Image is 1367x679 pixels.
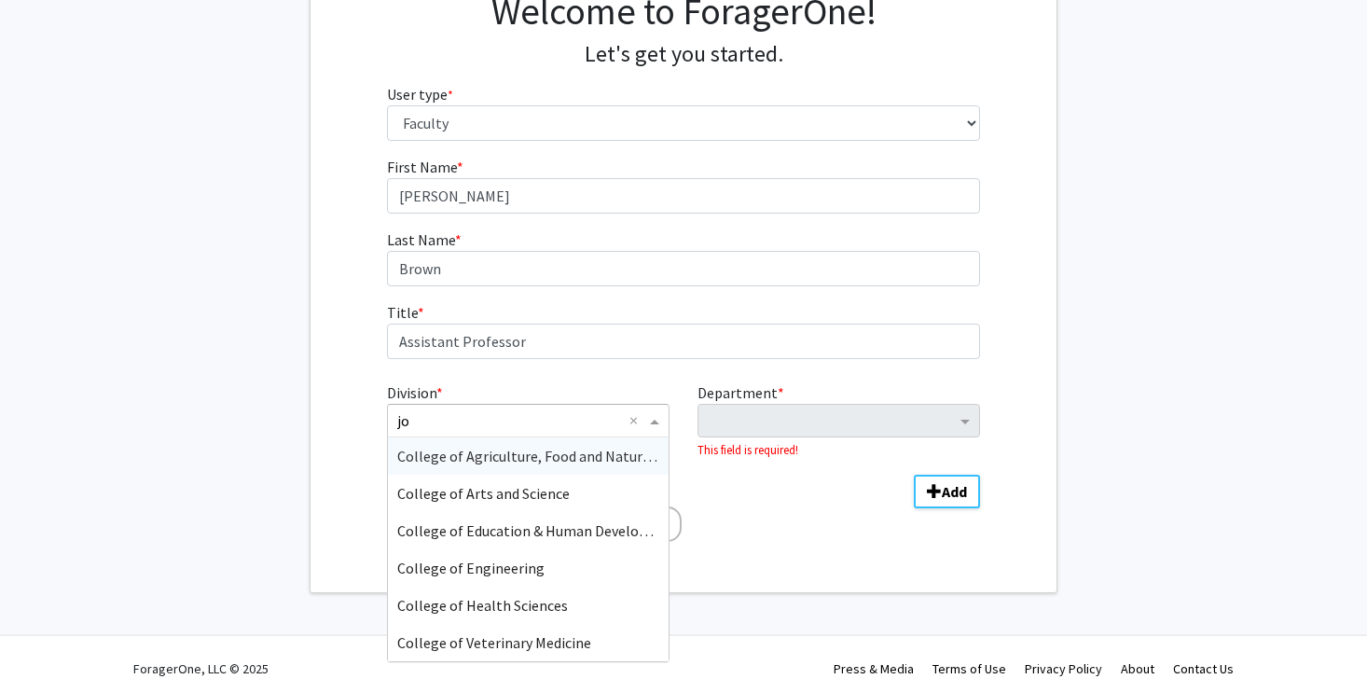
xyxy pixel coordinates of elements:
[387,83,453,105] label: User type
[683,381,994,460] div: Department
[387,303,418,322] span: Title
[834,660,914,677] a: Press & Media
[697,442,798,457] small: This field is required!
[397,596,568,615] span: College of Health Sciences
[387,41,981,68] h4: Let's get you started.
[373,381,683,460] div: Division
[397,484,570,503] span: College of Arts and Science
[697,404,980,437] ng-select: Department
[629,409,645,432] span: Clear all
[387,436,670,662] ng-dropdown-panel: Options list
[1121,660,1154,677] a: About
[14,595,79,665] iframe: Chat
[397,447,723,465] span: College of Agriculture, Food and Natural Resources
[932,660,1006,677] a: Terms of Use
[387,230,455,249] span: Last Name
[397,521,683,540] span: College of Education & Human Development
[942,482,967,501] b: Add
[397,633,591,652] span: College of Veterinary Medicine
[397,559,545,577] span: College of Engineering
[914,475,980,508] button: Add Division/Department
[387,158,457,176] span: First Name
[1173,660,1234,677] a: Contact Us
[1025,660,1102,677] a: Privacy Policy
[387,404,670,437] ng-select: Division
